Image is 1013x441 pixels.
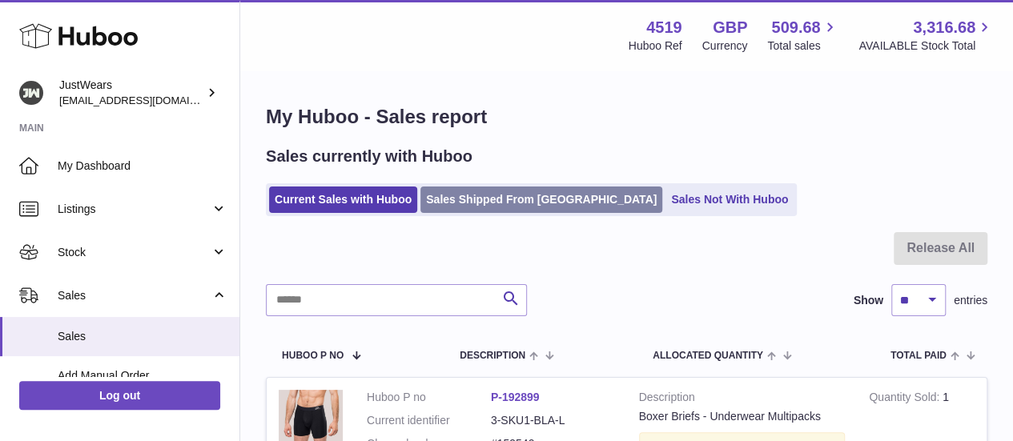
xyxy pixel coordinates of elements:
[869,391,943,407] strong: Quantity Sold
[59,94,235,106] span: [EMAIL_ADDRESS][DOMAIN_NAME]
[639,390,846,409] strong: Description
[58,202,211,217] span: Listings
[771,17,820,38] span: 509.68
[367,390,491,405] dt: Huboo P no
[59,78,203,108] div: JustWears
[913,17,975,38] span: 3,316.68
[19,381,220,410] a: Log out
[665,186,794,213] a: Sales Not With Huboo
[19,81,43,105] img: internalAdmin-4519@internal.huboo.com
[646,17,682,38] strong: 4519
[767,38,838,54] span: Total sales
[58,368,227,383] span: Add Manual Order
[702,38,748,54] div: Currency
[890,351,947,361] span: Total paid
[491,413,615,428] dd: 3-SKU1-BLA-L
[367,413,491,428] dt: Current identifier
[282,351,344,361] span: Huboo P no
[629,38,682,54] div: Huboo Ref
[858,38,994,54] span: AVAILABLE Stock Total
[266,104,987,130] h1: My Huboo - Sales report
[58,245,211,260] span: Stock
[58,288,211,303] span: Sales
[954,293,987,308] span: entries
[713,17,747,38] strong: GBP
[269,186,417,213] a: Current Sales with Huboo
[854,293,883,308] label: Show
[491,391,540,403] a: P-192899
[639,409,846,424] div: Boxer Briefs - Underwear Multipacks
[653,351,763,361] span: ALLOCATED Quantity
[858,17,994,54] a: 3,316.68 AVAILABLE Stock Total
[767,17,838,54] a: 509.68 Total sales
[420,186,662,213] a: Sales Shipped From [GEOGRAPHIC_DATA]
[460,351,525,361] span: Description
[58,329,227,344] span: Sales
[266,146,472,167] h2: Sales currently with Huboo
[58,158,227,174] span: My Dashboard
